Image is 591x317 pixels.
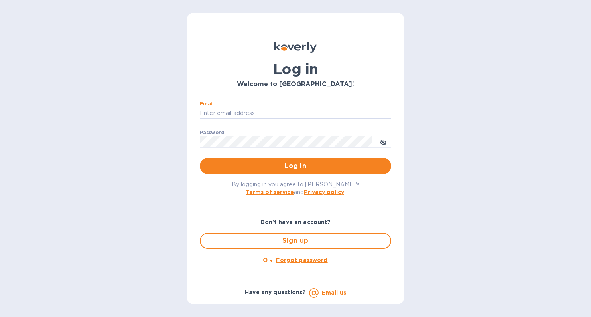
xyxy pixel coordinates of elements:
[304,189,344,195] a: Privacy policy
[200,158,391,174] button: Log in
[207,236,384,246] span: Sign up
[245,289,306,295] b: Have any questions?
[200,233,391,249] button: Sign up
[276,257,327,263] u: Forgot password
[232,181,360,195] span: By logging in you agree to [PERSON_NAME]'s and .
[322,289,346,296] a: Email us
[200,101,214,106] label: Email
[200,130,224,135] label: Password
[200,81,391,88] h3: Welcome to [GEOGRAPHIC_DATA]!
[375,134,391,150] button: toggle password visibility
[206,161,385,171] span: Log in
[246,189,294,195] a: Terms of service
[200,61,391,77] h1: Log in
[274,42,317,53] img: Koverly
[260,219,331,225] b: Don't have an account?
[200,107,391,119] input: Enter email address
